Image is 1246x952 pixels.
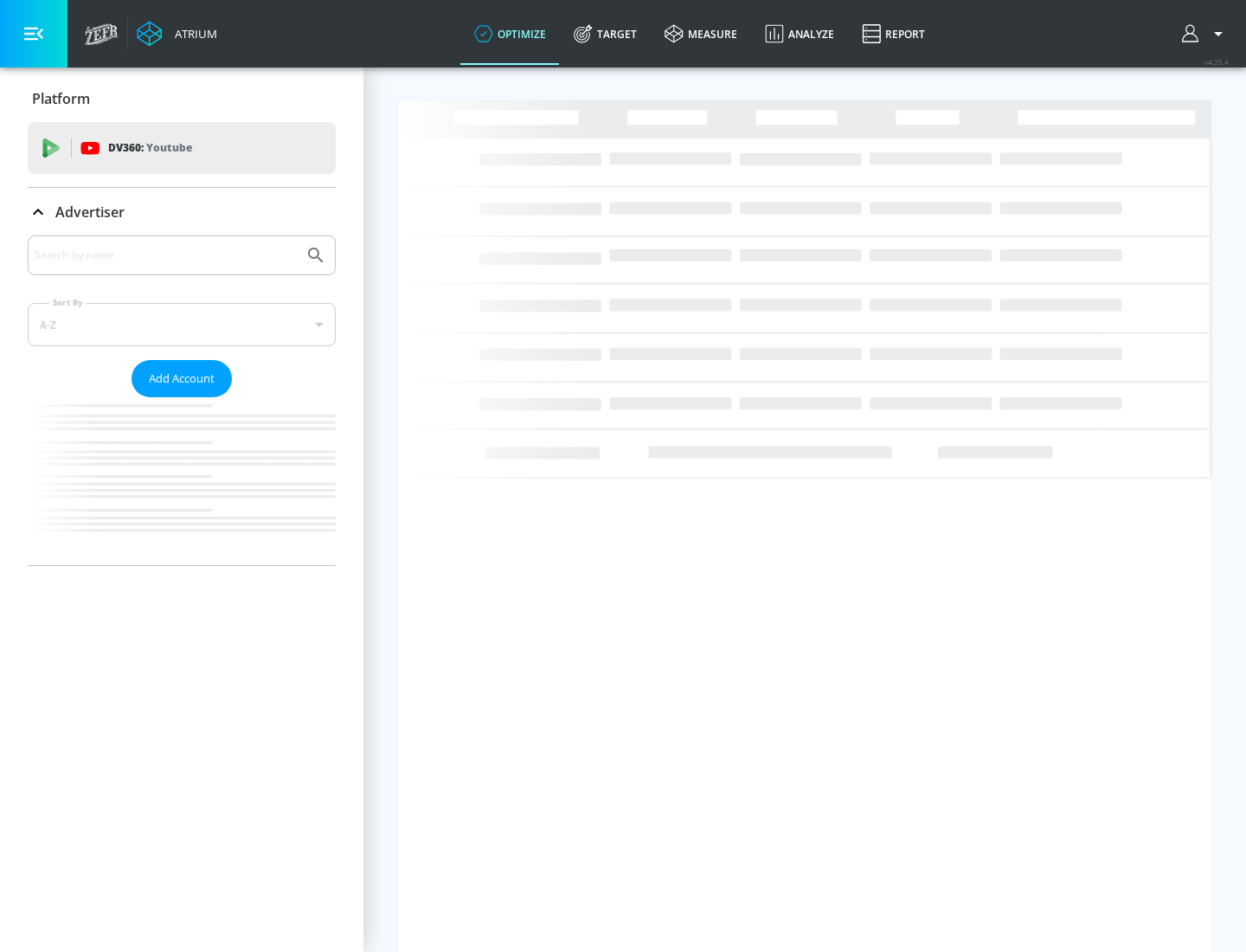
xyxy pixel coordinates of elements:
div: A-Z [28,303,336,346]
label: Sort By [49,297,87,308]
a: Analyze [751,3,848,65]
button: Add Account [132,360,232,397]
nav: list of Advertiser [28,397,336,565]
div: Advertiser [28,188,336,236]
div: Advertiser [28,235,336,565]
span: v 4.25.4 [1204,57,1229,67]
a: Report [848,3,939,65]
p: Platform [32,89,90,108]
a: measure [651,3,751,65]
a: optimize [460,3,560,65]
input: Search by name [35,244,297,267]
div: Platform [28,74,336,123]
a: Target [560,3,651,65]
p: Youtube [146,138,192,157]
span: Add Account [149,369,215,389]
div: Atrium [168,26,217,42]
div: DV360: Youtube [28,122,336,174]
p: DV360: [108,138,192,158]
p: Advertiser [55,203,125,222]
a: Atrium [137,21,217,47]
